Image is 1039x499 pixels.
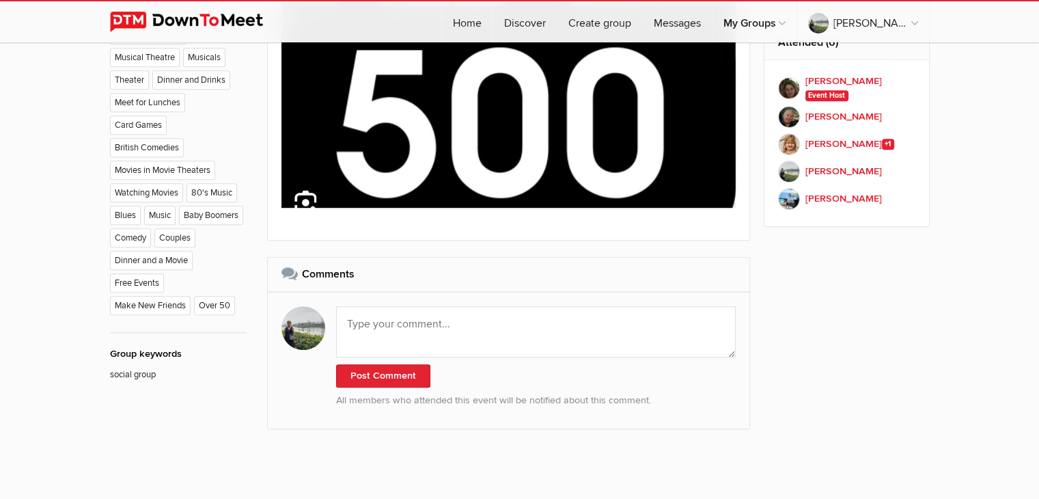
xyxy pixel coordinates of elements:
[797,1,929,42] a: [PERSON_NAME]
[882,139,894,150] span: +1
[778,106,800,128] img: Dale S.
[110,12,284,32] img: DownToMeet
[805,109,882,124] b: [PERSON_NAME]
[110,362,247,381] p: social group
[778,161,800,183] img: Ann L
[778,133,800,155] img: Linda Sweet
[778,188,800,210] img: Helena R Ferreira
[805,90,848,101] span: Event Host
[336,393,736,408] p: All members who attended this event will be notified about this comment.
[805,74,882,89] b: [PERSON_NAME]
[778,185,915,213] a: [PERSON_NAME]
[805,191,882,206] b: [PERSON_NAME]
[805,164,882,179] b: [PERSON_NAME]
[712,1,796,42] a: My Groups
[778,103,915,131] a: [PERSON_NAME]
[110,347,247,362] div: Group keywords
[442,1,493,42] a: Home
[643,1,712,42] a: Messages
[805,137,894,152] b: [PERSON_NAME]
[778,77,800,99] img: Mashelle
[281,258,736,291] h2: Comments
[778,74,915,103] a: [PERSON_NAME] Event Host
[336,364,430,388] button: Post Comment
[557,1,642,42] a: Create group
[778,158,915,185] a: [PERSON_NAME]
[807,43,928,44] a: My Profile
[778,131,915,158] a: [PERSON_NAME]+1
[493,1,557,42] a: Discover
